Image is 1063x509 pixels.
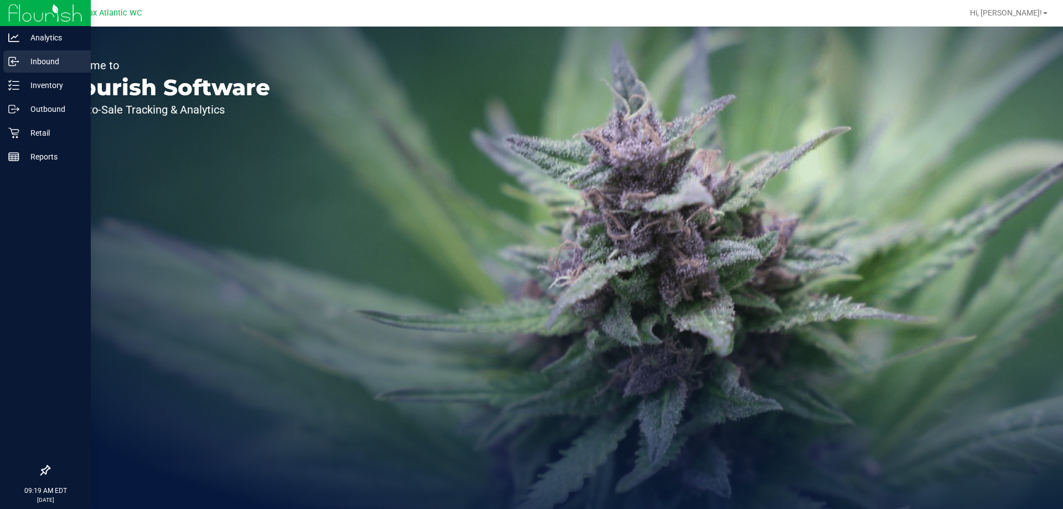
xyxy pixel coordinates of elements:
p: [DATE] [5,496,86,504]
p: Inventory [19,79,86,92]
inline-svg: Inventory [8,80,19,91]
p: Flourish Software [60,76,270,99]
p: Reports [19,150,86,163]
inline-svg: Inbound [8,56,19,67]
inline-svg: Outbound [8,104,19,115]
inline-svg: Reports [8,151,19,162]
p: Welcome to [60,60,270,71]
inline-svg: Retail [8,127,19,138]
p: Seed-to-Sale Tracking & Analytics [60,104,270,115]
span: Jax Atlantic WC [84,8,142,18]
span: Hi, [PERSON_NAME]! [970,8,1042,17]
p: Retail [19,126,86,140]
p: Inbound [19,55,86,68]
p: 09:19 AM EDT [5,486,86,496]
inline-svg: Analytics [8,32,19,43]
p: Analytics [19,31,86,44]
p: Outbound [19,102,86,116]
